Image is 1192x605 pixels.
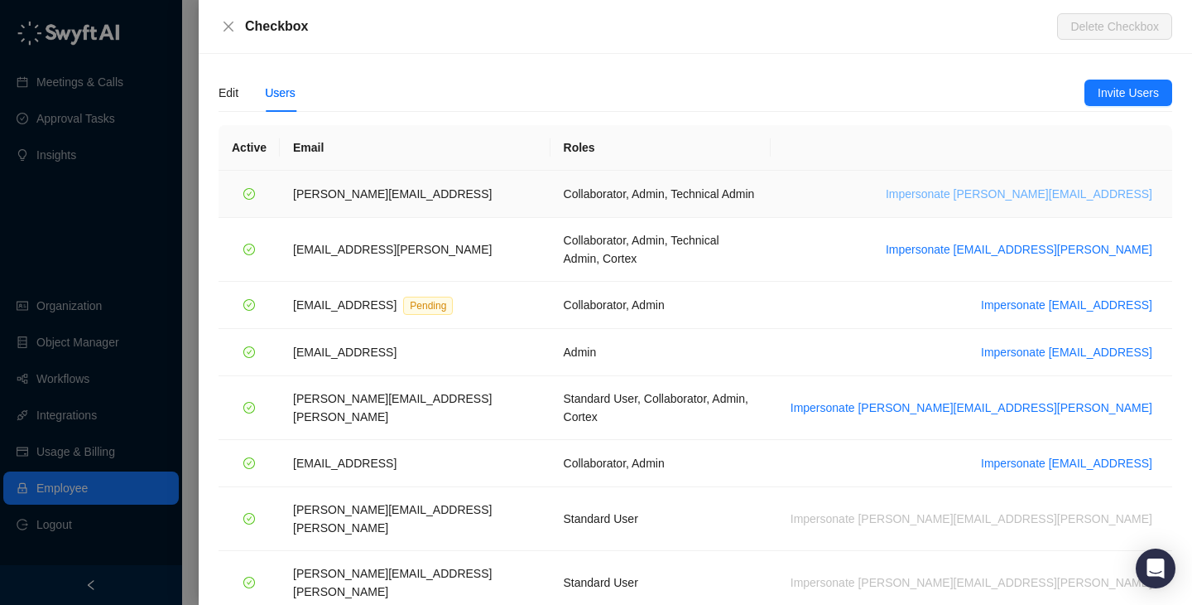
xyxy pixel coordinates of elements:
[550,171,771,218] td: Collaborator, Admin, Technical Admin
[293,503,492,535] span: [PERSON_NAME][EMAIL_ADDRESS][PERSON_NAME]
[293,392,492,423] span: [PERSON_NAME][EMAIL_ADDRESS][PERSON_NAME]
[293,187,492,201] span: [PERSON_NAME][EMAIL_ADDRESS]
[1136,549,1175,588] div: Open Intercom Messenger
[1057,13,1172,40] button: Delete Checkbox
[243,346,255,358] span: check-circle
[550,487,771,551] td: Standard User
[280,125,550,171] th: Email
[243,457,255,469] span: check-circle
[222,20,235,33] span: close
[243,402,255,414] span: check-circle
[243,244,255,255] span: check-circle
[981,343,1152,361] span: Impersonate [EMAIL_ADDRESS]
[293,346,397,359] span: [EMAIL_ADDRESS]
[784,398,1159,418] button: Impersonate [PERSON_NAME][EMAIL_ADDRESS][PERSON_NAME]
[265,84,296,102] div: Users
[550,440,771,487] td: Collaborator, Admin
[550,329,771,376] td: Admin
[245,17,1057,36] div: Checkbox
[981,454,1152,472] span: Impersonate [EMAIL_ADDRESS]
[219,125,280,171] th: Active
[550,282,771,329] td: Collaborator, Admin
[550,125,771,171] th: Roles
[550,218,771,282] td: Collaborator, Admin, Technical Admin, Cortex
[981,296,1152,314] span: Impersonate [EMAIL_ADDRESS]
[1098,84,1159,102] span: Invite Users
[886,240,1152,259] span: Impersonate [EMAIL_ADDRESS][PERSON_NAME]
[293,243,492,256] span: [EMAIL_ADDRESS][PERSON_NAME]
[886,185,1152,203] span: Impersonate [PERSON_NAME][EMAIL_ADDRESS]
[293,567,492,598] span: [PERSON_NAME][EMAIL_ADDRESS][PERSON_NAME]
[243,188,255,200] span: check-circle
[293,298,397,312] span: [EMAIL_ADDRESS]
[974,453,1159,473] button: Impersonate [EMAIL_ADDRESS]
[219,84,238,102] div: Edit
[879,184,1159,204] button: Impersonate [PERSON_NAME][EMAIL_ADDRESS]
[243,299,255,311] span: check-circle
[403,297,453,315] span: Pending
[219,17,238,36] button: Close
[243,513,255,525] span: check-circle
[1084,80,1172,106] button: Invite Users
[791,399,1152,417] span: Impersonate [PERSON_NAME][EMAIL_ADDRESS][PERSON_NAME]
[293,457,397,470] span: [EMAIL_ADDRESS]
[784,509,1159,529] button: Impersonate [PERSON_NAME][EMAIL_ADDRESS][PERSON_NAME]
[550,376,771,440] td: Standard User, Collaborator, Admin, Cortex
[879,240,1159,259] button: Impersonate [EMAIL_ADDRESS][PERSON_NAME]
[974,342,1159,362] button: Impersonate [EMAIL_ADDRESS]
[974,295,1159,315] button: Impersonate [EMAIL_ADDRESS]
[784,573,1159,593] button: Impersonate [PERSON_NAME][EMAIL_ADDRESS][PERSON_NAME]
[243,577,255,588] span: check-circle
